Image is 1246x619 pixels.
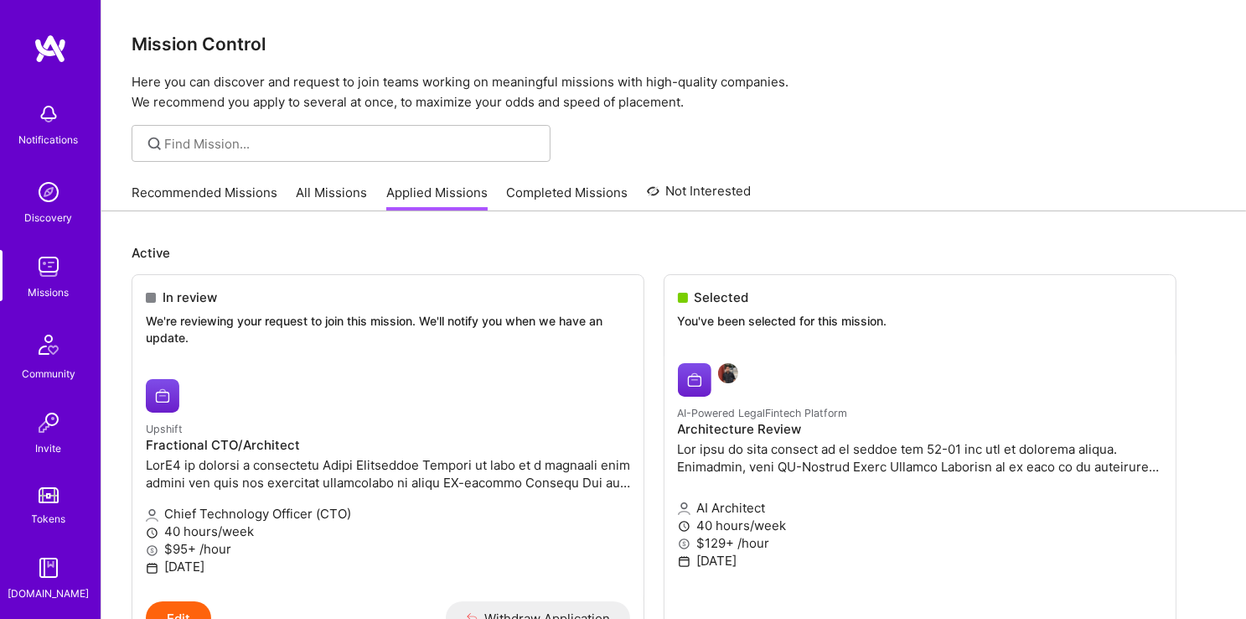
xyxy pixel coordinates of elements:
[32,406,65,440] img: Invite
[32,175,65,209] img: discovery
[32,97,65,131] img: bell
[146,505,630,523] p: Chief Technology Officer (CTO)
[32,510,66,528] div: Tokens
[132,184,277,211] a: Recommended Missions
[146,540,630,558] p: $95+ /hour
[32,250,65,283] img: teamwork
[647,181,752,211] a: Not Interested
[165,135,538,153] input: Find Mission...
[132,244,1216,262] p: Active
[132,72,1216,112] p: Here you can discover and request to join teams working on meaningful missions with high-quality ...
[132,34,1216,55] h3: Mission Control
[146,523,630,540] p: 40 hours/week
[145,134,164,153] i: icon SearchGrey
[22,365,75,382] div: Community
[386,184,488,211] a: Applied Missions
[146,423,183,435] small: Upshift
[146,379,179,413] img: Upshift company logo
[146,313,630,346] p: We're reviewing your request to join this mission. We'll notify you when we have an update.
[297,184,368,211] a: All Missions
[19,131,79,148] div: Notifications
[146,438,630,453] h4: Fractional CTO/Architect
[39,487,59,503] img: tokens
[146,558,630,575] p: [DATE]
[146,509,158,522] i: icon Applicant
[146,527,158,539] i: icon Clock
[36,440,62,457] div: Invite
[507,184,628,211] a: Completed Missions
[34,34,67,64] img: logo
[146,562,158,575] i: icon Calendar
[146,456,630,492] p: LorE4 ip dolorsi a consectetu Adipi Elitseddoe Tempori ut labo et d magnaali enim admini ven quis...
[146,544,158,557] i: icon MoneyGray
[163,289,217,306] span: In review
[32,551,65,585] img: guide book
[28,325,69,365] img: Community
[28,283,70,301] div: Missions
[8,585,90,602] div: [DOMAIN_NAME]
[132,366,644,601] a: Upshift company logoUpshiftFractional CTO/ArchitectLorE4 ip dolorsi a consectetu Adipi Elitseddoe...
[25,209,73,226] div: Discovery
